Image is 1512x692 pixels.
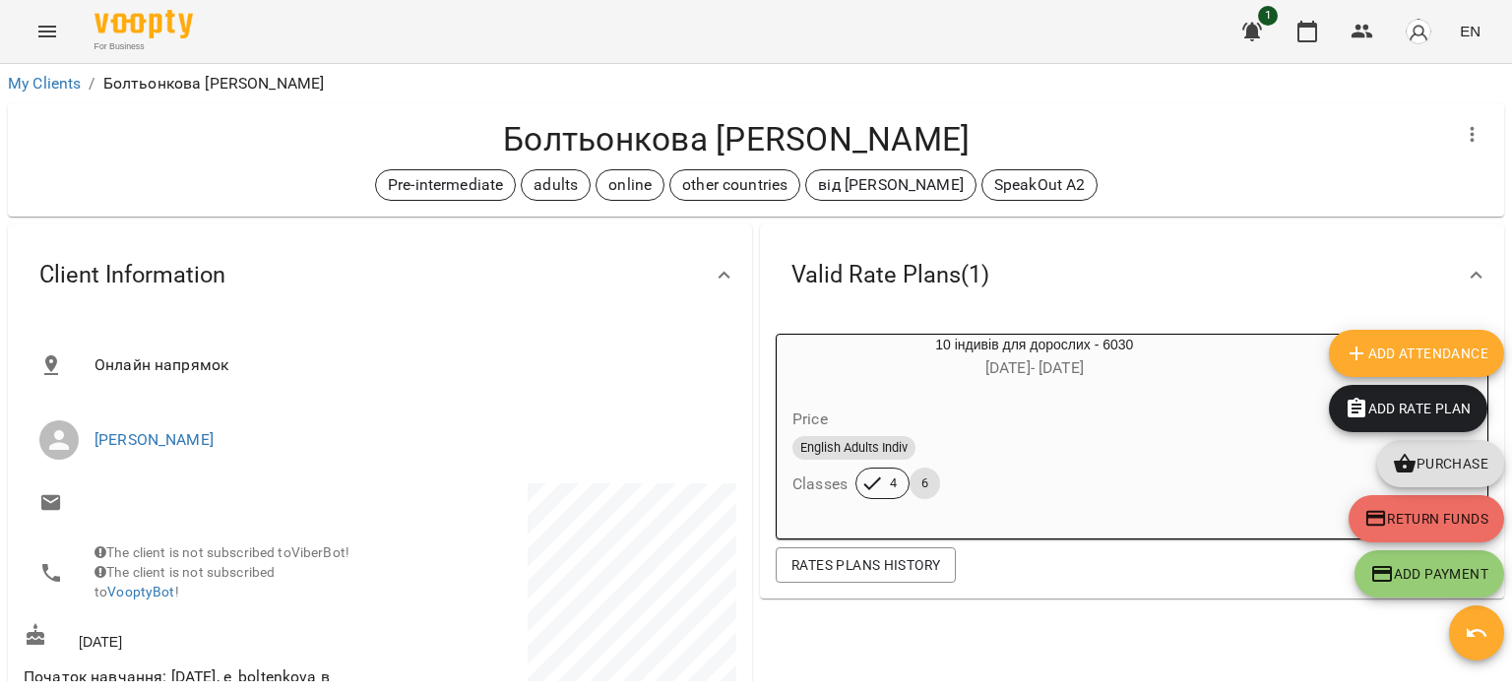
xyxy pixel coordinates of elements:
[94,10,193,38] img: Voopty Logo
[1460,21,1480,41] span: EN
[682,173,787,197] p: other countries
[1377,440,1504,487] button: Purchase
[805,169,976,201] div: від [PERSON_NAME]
[103,72,325,95] p: Болтьонкова [PERSON_NAME]
[94,353,721,377] span: Онлайн напрямок
[669,169,800,201] div: other countries
[1345,397,1472,420] span: Add Rate plan
[777,335,1292,382] div: 10 індивів для дорослих - 6030
[981,169,1099,201] div: SpeakOut A2
[94,544,349,560] span: The client is not subscribed to ViberBot!
[776,547,956,583] button: Rates Plans History
[24,8,71,55] button: Menu
[792,471,848,498] h6: Classes
[596,169,664,201] div: online
[521,169,591,201] div: adults
[994,173,1086,197] p: SpeakOut A2
[1345,342,1488,365] span: Add Attendance
[1405,18,1432,45] img: avatar_s.png
[608,173,652,197] p: online
[791,553,940,577] span: Rates Plans History
[985,358,1084,377] span: [DATE] - [DATE]
[388,173,503,197] p: Pre-intermediate
[792,439,915,457] span: English Adults Indiv
[8,72,1504,95] nav: breadcrumb
[1329,330,1504,377] button: Add Attendance
[1452,13,1488,49] button: EN
[94,40,193,53] span: For Business
[8,224,752,326] div: Client Information
[777,335,1292,523] button: 10 індивів для дорослих - 6030[DATE]- [DATE]PriceEnglish Adults IndivClasses46
[1354,550,1504,598] button: Add Payment
[20,619,380,656] div: [DATE]
[94,430,214,449] a: [PERSON_NAME]
[39,260,225,290] span: Client Information
[1258,6,1278,26] span: 1
[375,169,516,201] div: Pre-intermediate
[791,260,989,290] span: Valid Rate Plans ( 1 )
[8,74,81,93] a: My Clients
[878,474,909,492] span: 4
[534,173,578,197] p: adults
[792,406,828,433] h6: Price
[760,224,1504,326] div: Valid Rate Plans(1)
[94,564,275,599] span: The client is not subscribed to !
[24,119,1449,159] h4: Болтьонкова [PERSON_NAME]
[818,173,964,197] p: від [PERSON_NAME]
[1364,507,1488,531] span: Return funds
[1329,385,1487,432] button: Add Rate plan
[89,72,94,95] li: /
[1370,562,1488,586] span: Add Payment
[1349,495,1504,542] button: Return funds
[1393,452,1488,475] span: Purchase
[107,584,174,599] a: VooptyBot
[910,474,940,492] span: 6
